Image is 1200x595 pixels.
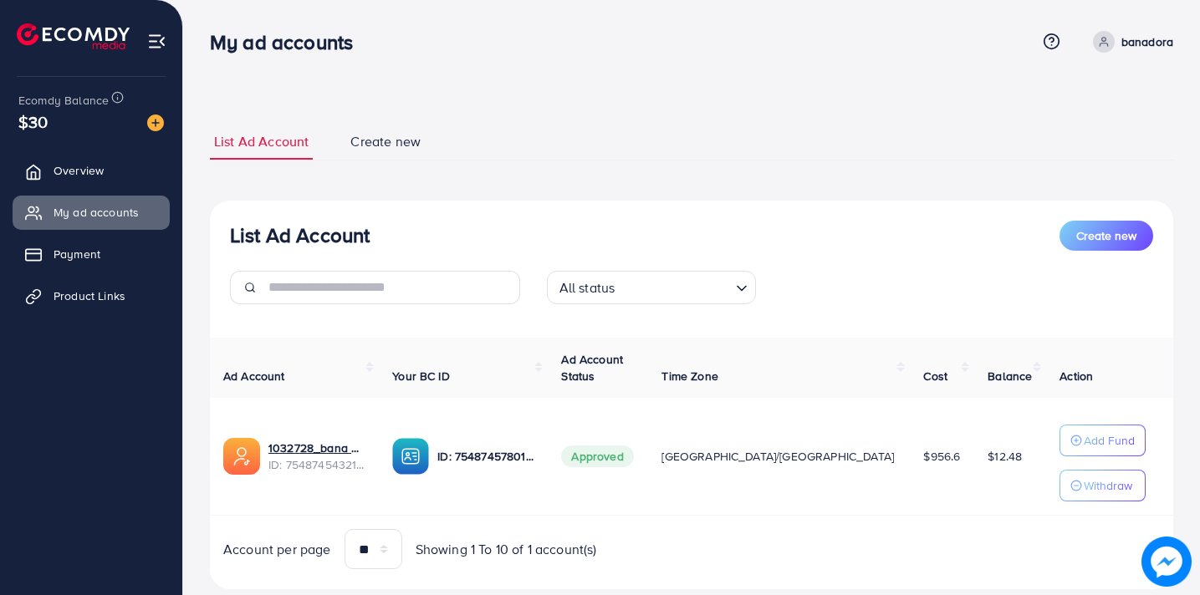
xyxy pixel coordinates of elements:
span: Ad Account [223,368,285,384]
span: $956.6 [923,448,960,465]
span: Product Links [54,287,125,304]
div: Search for option [547,271,756,304]
img: ic-ads-acc.e4c84228.svg [223,438,260,475]
span: Create new [350,132,421,151]
span: Time Zone [661,368,717,384]
a: 1032728_bana dor ad account 1_1757579407255 [268,440,365,456]
div: <span class='underline'>1032728_bana dor ad account 1_1757579407255</span></br>7548745432170184711 [268,440,365,474]
span: Approved [561,445,633,467]
h3: My ad accounts [210,30,366,54]
a: Overview [13,154,170,187]
span: Your BC ID [392,368,450,384]
span: Payment [54,246,100,262]
a: Product Links [13,279,170,313]
button: Create new [1060,221,1153,251]
span: $30 [18,109,48,134]
a: Payment [13,237,170,271]
span: List Ad Account [214,132,309,151]
span: Ecomdy Balance [18,92,109,109]
span: Ad Account Status [561,351,623,384]
a: banadora [1086,31,1173,53]
span: All status [556,276,619,300]
input: Search for option [620,272,728,300]
span: Balance [988,368,1032,384]
p: Withdraw [1084,475,1132,496]
p: Add Fund [1084,430,1135,450]
img: image [147,114,164,131]
h3: List Ad Account [230,223,370,247]
span: Create new [1076,227,1136,244]
span: [GEOGRAPHIC_DATA]/[GEOGRAPHIC_DATA] [661,448,894,465]
span: My ad accounts [54,204,139,221]
img: logo [17,23,130,49]
button: Withdraw [1060,470,1146,501]
a: My ad accounts [13,196,170,229]
span: Overview [54,162,104,179]
span: Cost [923,368,947,384]
img: image [1141,537,1192,587]
p: banadora [1121,32,1173,52]
img: ic-ba-acc.ded83a64.svg [392,438,429,475]
span: $12.48 [988,448,1022,465]
span: Action [1060,368,1093,384]
span: ID: 7548745432170184711 [268,456,365,473]
span: Showing 1 To 10 of 1 account(s) [416,540,597,559]
span: Account per page [223,540,331,559]
p: ID: 7548745780125483025 [437,446,534,466]
img: menu [147,32,166,51]
button: Add Fund [1060,425,1146,456]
